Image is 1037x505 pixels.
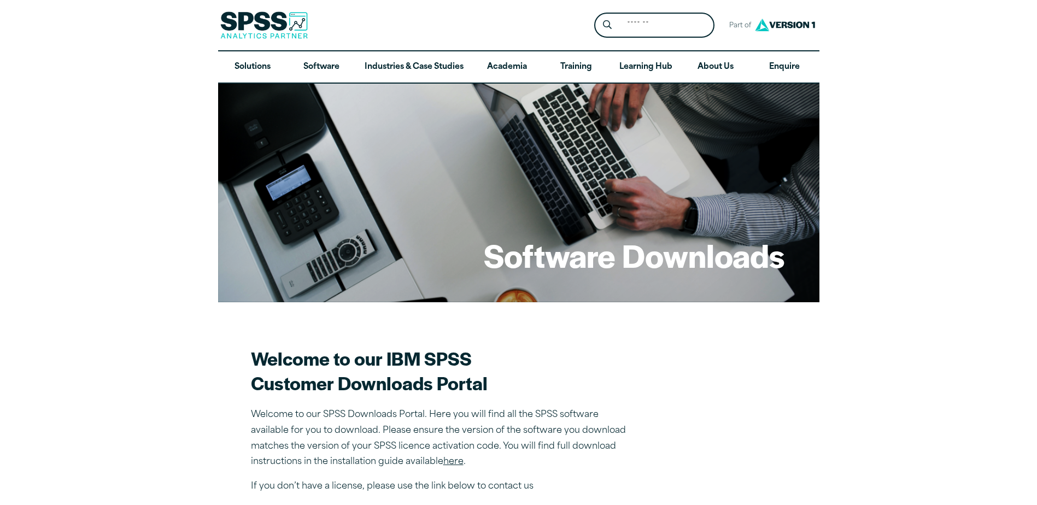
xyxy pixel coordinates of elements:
h2: Welcome to our IBM SPSS Customer Downloads Portal [251,346,634,395]
a: Enquire [750,51,819,83]
a: Training [541,51,610,83]
h1: Software Downloads [484,234,784,277]
a: here [443,457,464,466]
svg: Search magnifying glass icon [603,20,612,30]
a: About Us [681,51,750,83]
button: Search magnifying glass icon [597,15,617,36]
a: Software [287,51,356,83]
p: Welcome to our SPSS Downloads Portal. Here you will find all the SPSS software available for you ... [251,407,634,470]
span: Part of [723,18,752,34]
img: SPSS Analytics Partner [220,11,308,39]
nav: Desktop version of site main menu [218,51,819,83]
a: Learning Hub [611,51,681,83]
form: Site Header Search Form [594,13,714,38]
img: Version1 Logo [752,15,818,35]
a: Solutions [218,51,287,83]
a: Industries & Case Studies [356,51,472,83]
p: If you don’t have a license, please use the link below to contact us [251,479,634,495]
a: Academia [472,51,541,83]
